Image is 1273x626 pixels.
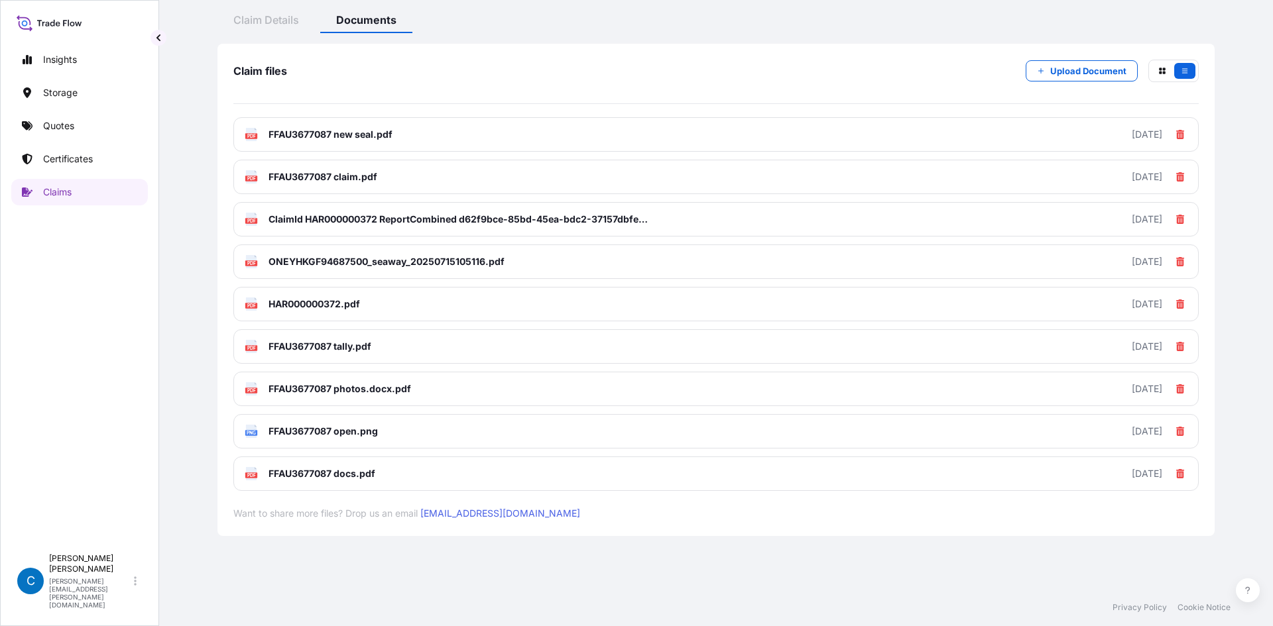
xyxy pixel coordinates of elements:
span: FFAU3677087 open.png [269,425,378,438]
div: [DATE] [1132,467,1162,480]
a: PNGFFAU3677087 open.png[DATE] [233,414,1199,448]
text: PDF [247,219,256,223]
p: [PERSON_NAME][EMAIL_ADDRESS][PERSON_NAME][DOMAIN_NAME] [49,577,131,609]
span: C [27,574,35,588]
p: Quotes [43,119,74,132]
span: ClaimId HAR000000372 ReportCombined d62f9bce-85bd-45ea-bdc2-37157dbfebdf.pdf [269,213,650,226]
span: Documents [336,13,396,26]
text: PDF [247,388,256,393]
a: PDFFFAU3677087 tally.pdf[DATE] [233,329,1199,364]
span: FFAU3677087 claim.pdf [269,170,377,183]
div: [DATE] [1132,128,1162,141]
a: PDFClaimId HAR000000372 ReportCombined d62f9bce-85bd-45ea-bdc2-37157dbfebdf.pdf[DATE] [233,202,1199,236]
a: Privacy Policy [1113,602,1167,613]
p: [PERSON_NAME] [PERSON_NAME] [49,553,131,574]
p: Storage [43,86,78,99]
span: Want to share more files? Drop us an email [233,491,1199,520]
div: [DATE] [1132,425,1162,438]
text: PDF [247,346,256,350]
div: [DATE] [1132,340,1162,353]
text: PDF [247,473,256,478]
a: PDFFFAU3677087 new seal.pdf[DATE] [233,117,1199,152]
text: PNG [247,431,256,435]
div: [DATE] [1132,170,1162,183]
div: [DATE] [1132,213,1162,226]
span: FFAU3677087 tally.pdf [269,340,371,353]
a: PDFFFAU3677087 docs.pdf[DATE] [233,456,1199,491]
a: PDFFFAU3677087 photos.docx.pdf[DATE] [233,372,1199,406]
div: [DATE] [1132,382,1162,395]
text: PDF [247,303,256,308]
a: Certificates [11,146,148,172]
button: Upload Document [1026,60,1138,81]
a: Claims [11,179,148,205]
span: Claim Details [233,13,299,26]
span: FFAU3677087 photos.docx.pdf [269,382,411,395]
p: Certificates [43,152,93,166]
a: PDFONEYHKGF94687500_seaway_20250715105116.pdf[DATE] [233,244,1199,279]
a: Insights [11,46,148,73]
text: PDF [247,134,256,138]
span: ONEYHKGF94687500_seaway_20250715105116.pdf [269,255,505,268]
text: PDF [247,176,256,181]
a: Storage [11,79,148,106]
span: FFAU3677087 new seal.pdf [269,128,393,141]
p: Claims [43,185,72,199]
a: Quotes [11,113,148,139]
span: FFAU3677087 docs.pdf [269,467,375,480]
span: Claim files [233,64,287,78]
p: Upload Document [1050,64,1126,78]
div: [DATE] [1132,297,1162,311]
p: Insights [43,53,77,66]
a: [EMAIL_ADDRESS][DOMAIN_NAME] [420,507,580,519]
a: PDFHAR000000372.pdf[DATE] [233,287,1199,321]
text: PDF [247,261,256,266]
span: HAR000000372.pdf [269,297,360,311]
div: [DATE] [1132,255,1162,268]
a: PDFFFAU3677087 claim.pdf[DATE] [233,160,1199,194]
a: Cookie Notice [1178,602,1231,613]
